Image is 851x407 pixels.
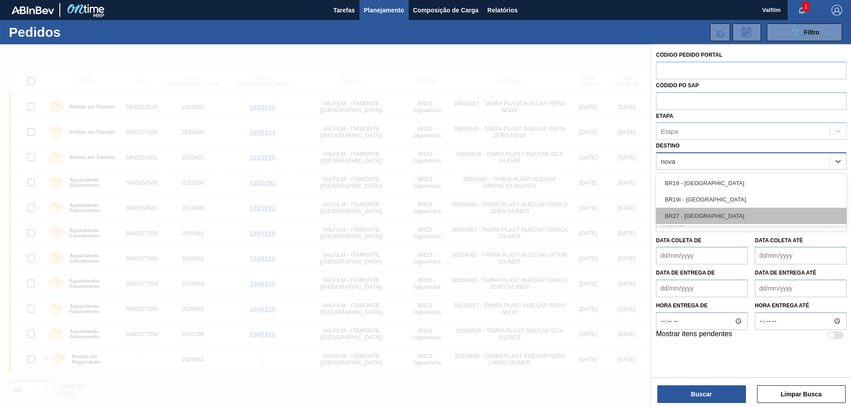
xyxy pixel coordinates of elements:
div: BR19 - [GEOGRAPHIC_DATA] [656,175,847,191]
label: Carteira [656,173,683,179]
input: dd/mm/yyyy [656,279,748,297]
input: dd/mm/yyyy [755,247,847,264]
span: Tarefas [333,5,355,16]
div: Importar Negociações dos Pedidos [710,23,730,41]
label: Códido PO SAP [656,82,699,89]
span: Relatórios [488,5,518,16]
img: Logout [831,5,842,16]
span: Planejamento [364,5,404,16]
label: Hora entrega de [656,299,748,312]
span: 1 [803,2,809,12]
input: dd/mm/yyyy [755,279,847,297]
label: Mostrar itens pendentes [656,330,732,341]
label: Código Pedido Portal [656,52,722,58]
div: BR27 - [GEOGRAPHIC_DATA] [656,208,847,224]
div: Etapa [661,128,678,135]
input: dd/mm/yyyy [656,247,748,264]
label: Data coleta de [656,237,701,244]
label: Data de Entrega até [755,270,816,276]
label: Hora entrega até [755,299,847,312]
button: Notificações [788,4,816,16]
div: Solicitação de Revisão de Pedidos [733,23,761,41]
label: Data de Entrega de [656,270,715,276]
div: BR19I - [GEOGRAPHIC_DATA] [656,191,847,208]
span: Composição de Carga [413,5,479,16]
button: Filtro [767,23,842,41]
label: Etapa [656,113,673,119]
span: Filtro [804,29,820,36]
label: Destino [656,143,679,149]
h1: Pedidos [9,27,141,37]
label: Data coleta até [755,237,803,244]
img: TNhmsLtSVTkK8tSr43FrP2fwEKptu5GPRR3wAAAABJRU5ErkJggg== [12,6,54,14]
